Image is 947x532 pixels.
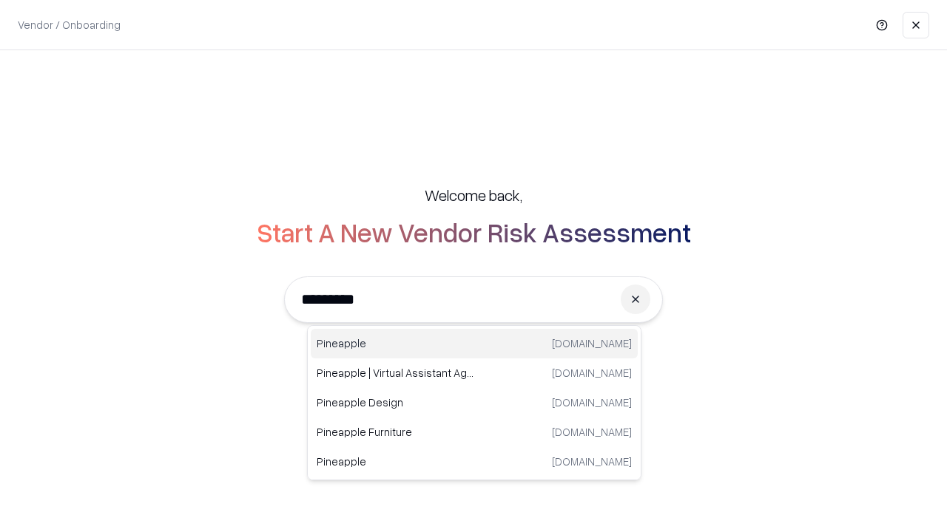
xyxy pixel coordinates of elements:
p: [DOMAIN_NAME] [552,335,632,351]
p: [DOMAIN_NAME] [552,424,632,440]
p: Pineapple [317,335,474,351]
h2: Start A New Vendor Risk Assessment [257,217,691,247]
p: [DOMAIN_NAME] [552,454,632,469]
p: Pineapple Furniture [317,424,474,440]
p: Vendor / Onboarding [18,17,121,33]
h5: Welcome back, [425,185,522,205]
p: [DOMAIN_NAME] [552,395,632,410]
p: Pineapple [317,454,474,469]
p: Pineapple | Virtual Assistant Agency [317,365,474,381]
p: [DOMAIN_NAME] [552,365,632,381]
p: Pineapple Design [317,395,474,410]
div: Suggestions [307,325,641,480]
